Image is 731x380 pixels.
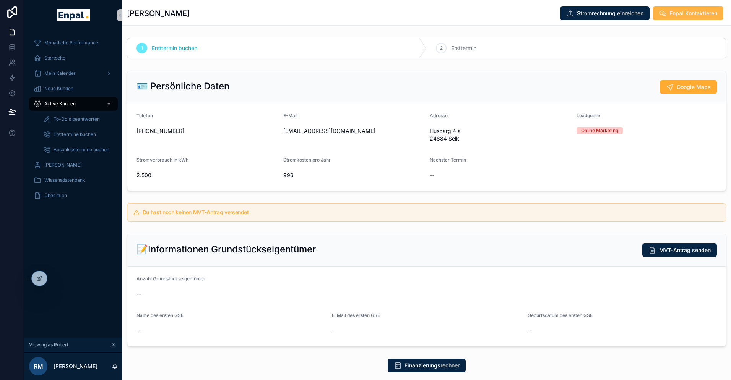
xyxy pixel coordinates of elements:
a: Abschlusstermine buchen [38,143,118,157]
span: Startseite [44,55,65,61]
a: Startseite [29,51,118,65]
span: [PERSON_NAME] [44,162,81,168]
span: Stromverbrauch in kWh [136,157,188,163]
span: Leadquelle [577,113,600,118]
button: MVT-Antrag senden [642,243,717,257]
a: Mein Kalender [29,66,118,80]
a: Über mich [29,189,118,202]
span: -- [528,327,532,335]
span: Aktive Kunden [44,101,76,107]
span: Ersttermin [451,44,476,52]
span: Adresse [430,113,448,118]
span: Anzahl Grundstückseigentümer [136,276,205,281]
span: -- [332,327,336,335]
span: Enpal Kontaktieren [669,10,717,17]
span: 2.500 [136,171,277,179]
button: Stromrechnung einreichen [560,6,650,20]
img: App logo [57,9,89,21]
span: Geburtsdatum des ersten GSE [528,312,593,318]
a: Neue Kunden [29,82,118,95]
span: Husbarg 4 a 24884 Selk [430,127,570,142]
span: E-Mail [283,113,297,118]
h5: Du hast noch keinen MVT-Antrag versendet [143,210,720,215]
span: -- [136,327,141,335]
span: Stromkosten pro Jahr [283,157,331,163]
span: [PHONE_NUMBER] [136,127,277,135]
span: Nächster Termin [430,157,466,163]
a: To-Do's beantworten [38,112,118,126]
a: Monatliche Performance [29,36,118,50]
button: Enpal Kontaktieren [653,6,723,20]
span: -- [136,290,141,298]
span: Abschlusstermine buchen [54,147,109,153]
div: Online Marketing [581,127,618,134]
span: Viewing as Robert [29,342,68,348]
span: 996 [283,171,424,179]
span: E-Mail des ersten GSE [332,312,380,318]
span: RM [34,362,43,371]
a: Ersttermine buchen [38,128,118,141]
span: Neue Kunden [44,86,73,92]
span: Name des ersten GSE [136,312,184,318]
p: [PERSON_NAME] [54,362,97,370]
button: Google Maps [660,80,717,94]
a: Aktive Kunden [29,97,118,111]
span: 1 [141,45,143,51]
a: [PERSON_NAME] [29,158,118,172]
h2: 📝Informationen Grundstückseigentümer [136,243,316,255]
span: Ersttermin buchen [152,44,197,52]
span: Monatliche Performance [44,40,98,46]
a: Wissensdatenbank [29,173,118,187]
span: MVT-Antrag senden [659,246,711,254]
span: Wissensdatenbank [44,177,85,183]
span: Finanzierungsrechner [404,362,460,369]
span: Google Maps [677,83,711,91]
span: Telefon [136,113,153,118]
span: Ersttermine buchen [54,131,96,137]
h2: 🪪 Persönliche Daten [136,80,229,92]
span: Mein Kalender [44,70,76,76]
span: -- [430,171,434,179]
h1: [PERSON_NAME] [127,8,190,19]
button: Finanzierungsrechner [388,359,466,372]
span: [EMAIL_ADDRESS][DOMAIN_NAME] [283,127,424,135]
div: scrollable content [24,31,122,212]
span: 2 [440,45,443,51]
span: To-Do's beantworten [54,116,100,122]
span: Über mich [44,192,67,199]
span: Stromrechnung einreichen [577,10,643,17]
